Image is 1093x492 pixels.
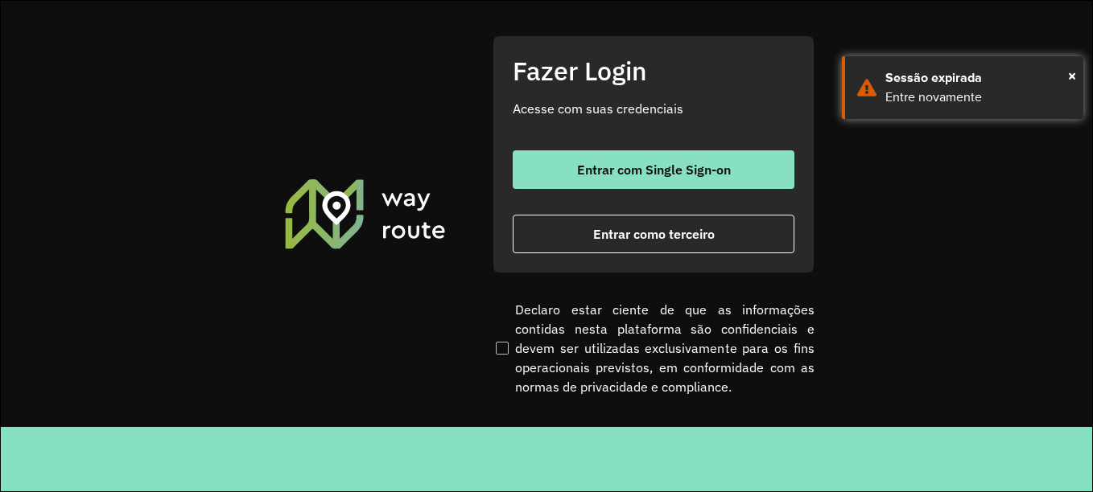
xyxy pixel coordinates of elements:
div: Entre novamente [885,88,1071,107]
button: button [513,150,794,189]
p: Acesse com suas credenciais [513,99,794,118]
div: Sessão expirada [885,68,1071,88]
span: × [1068,64,1076,88]
label: Declaro estar ciente de que as informações contidas nesta plataforma são confidenciais e devem se... [493,300,815,396]
button: button [513,215,794,253]
button: Close [1068,64,1076,88]
span: Entrar como terceiro [593,228,715,240]
img: Roteirizador AmbevTech [283,177,448,251]
h2: Fazer Login [513,55,794,86]
span: Entrar com Single Sign-on [577,163,731,176]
